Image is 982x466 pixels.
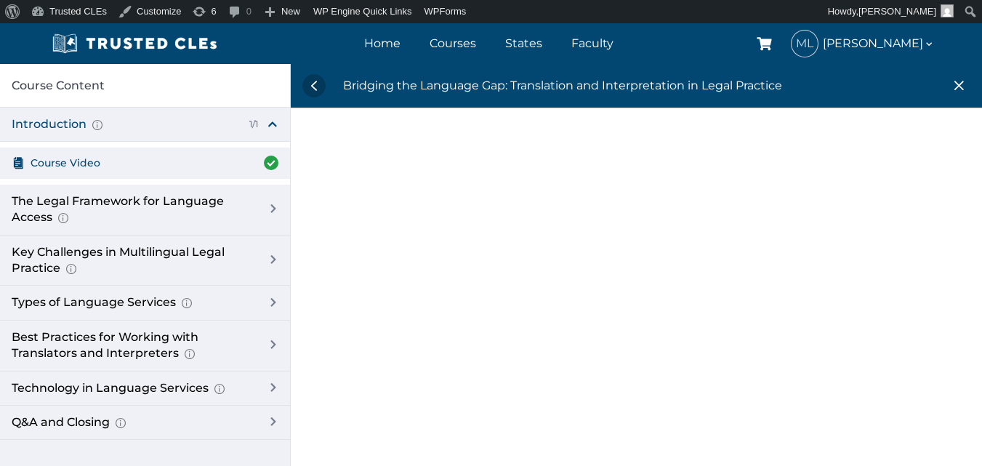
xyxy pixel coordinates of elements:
[31,155,100,171] span: Course Video
[48,33,222,55] img: Trusted CLEs
[858,6,936,17] span: [PERSON_NAME]
[792,31,818,57] span: ML
[12,244,252,277] div: Key Challenges in Multilingual Legal Practice
[12,329,252,362] div: Best Practices for Working with Translators and Interpreters
[568,33,617,54] a: Faculty
[12,76,105,95] span: Course Content
[12,414,252,430] div: Q&A and Closing
[244,118,258,131] div: 1/1
[823,33,935,53] span: [PERSON_NAME]
[502,33,546,54] a: States
[361,33,404,54] a: Home
[426,33,480,54] a: Courses
[12,116,238,132] div: Introduction
[12,294,252,310] div: Types of Language Services
[12,193,252,226] div: The Legal Framework for Language Access
[343,76,782,95] div: Bridging the Language Gap: Translation and Interpretation in Legal Practice
[12,380,252,396] div: Technology in Language Services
